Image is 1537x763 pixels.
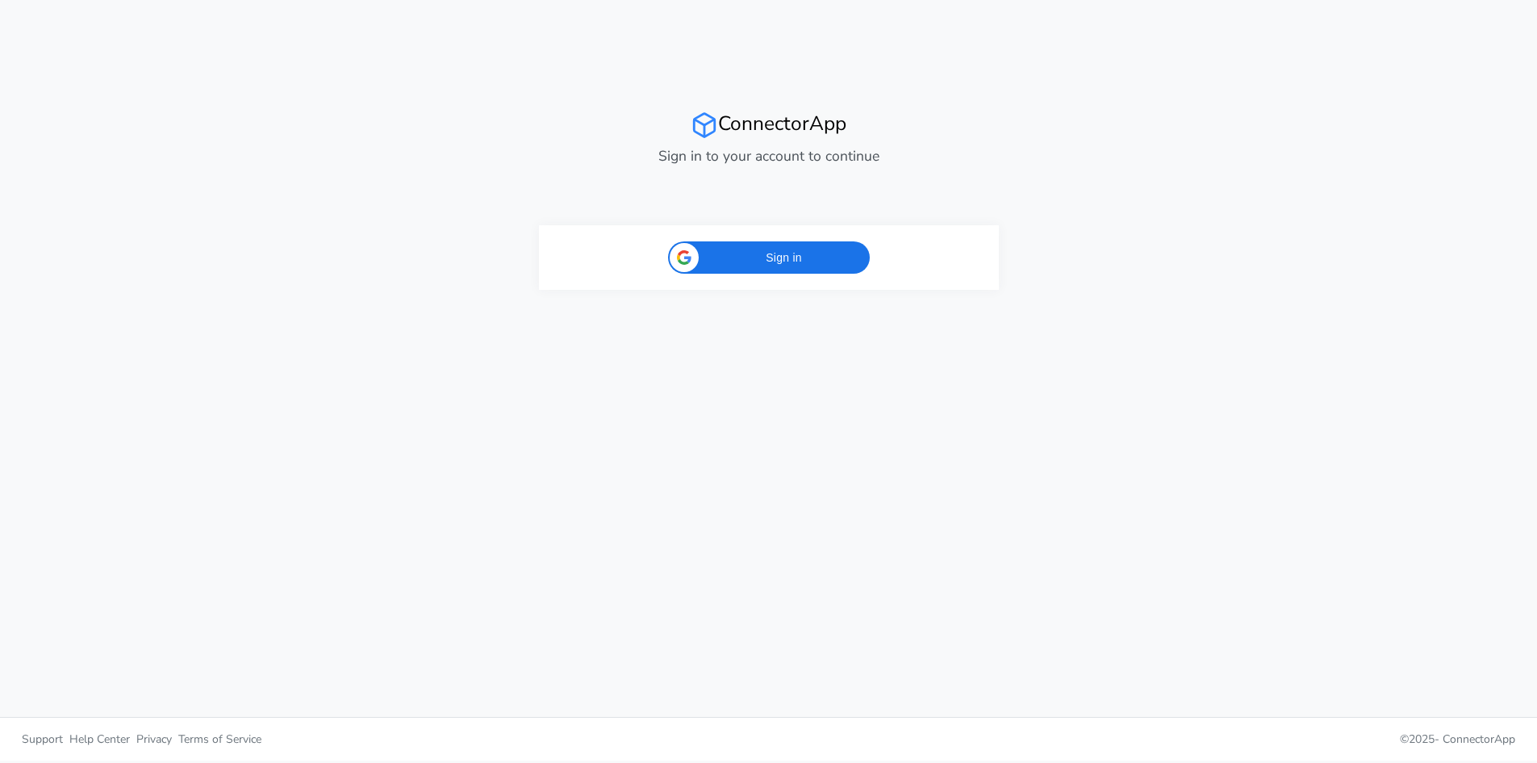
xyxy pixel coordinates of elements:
div: Sign in [668,241,870,274]
span: ConnectorApp [1443,732,1515,747]
p: Sign in to your account to continue [539,145,999,166]
span: Help Center [69,732,130,747]
h2: ConnectorApp [539,111,999,139]
p: © 2025 - [781,731,1516,748]
span: Support [22,732,63,747]
span: Sign in [708,249,860,266]
span: Terms of Service [178,732,261,747]
span: Privacy [136,732,172,747]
